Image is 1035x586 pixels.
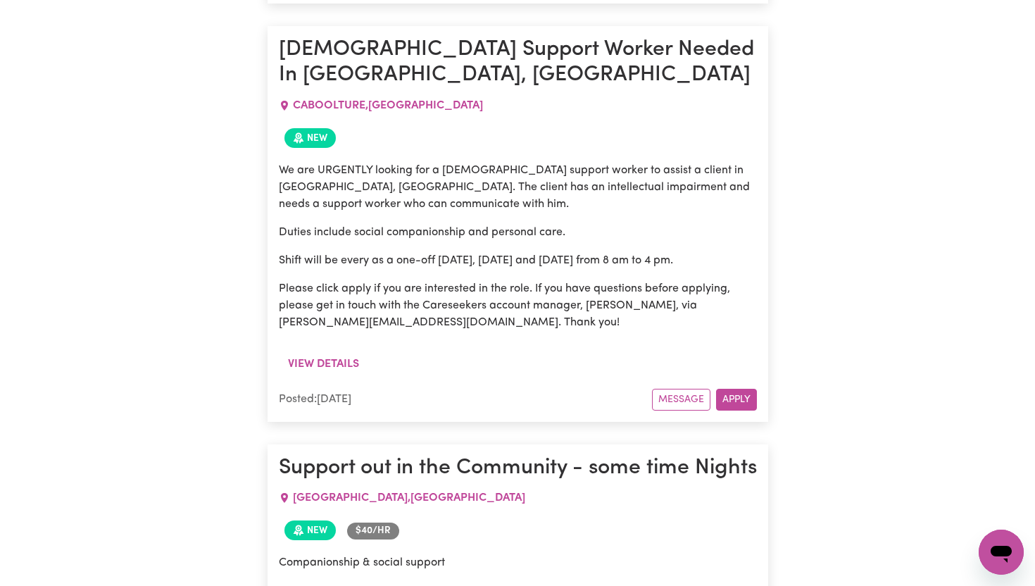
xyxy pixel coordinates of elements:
[347,523,399,540] span: Job rate per hour
[279,391,652,408] div: Posted: [DATE]
[293,100,483,111] span: CABOOLTURE , [GEOGRAPHIC_DATA]
[279,554,757,571] p: Companionship & social support
[279,252,757,269] p: Shift will be every as a one-off [DATE], [DATE] and [DATE] from 8 am to 4 pm.
[279,37,757,89] h1: [DEMOGRAPHIC_DATA] Support Worker Needed In [GEOGRAPHIC_DATA], [GEOGRAPHIC_DATA]
[979,530,1024,575] iframe: Button to launch messaging window
[293,492,525,504] span: [GEOGRAPHIC_DATA] , [GEOGRAPHIC_DATA]
[279,351,368,378] button: View details
[284,128,336,148] span: Job posted within the last 30 days
[279,456,757,481] h1: Support out in the Community - some time Nights
[279,162,757,213] p: We are URGENTLY looking for a [DEMOGRAPHIC_DATA] support worker to assist a client in [GEOGRAPHIC...
[279,224,757,241] p: Duties include social companionship and personal care.
[284,520,336,540] span: Job posted within the last 30 days
[716,389,757,411] button: Apply for this job
[652,389,710,411] button: Message
[279,280,757,331] p: Please click apply if you are interested in the role. If you have questions before applying, plea...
